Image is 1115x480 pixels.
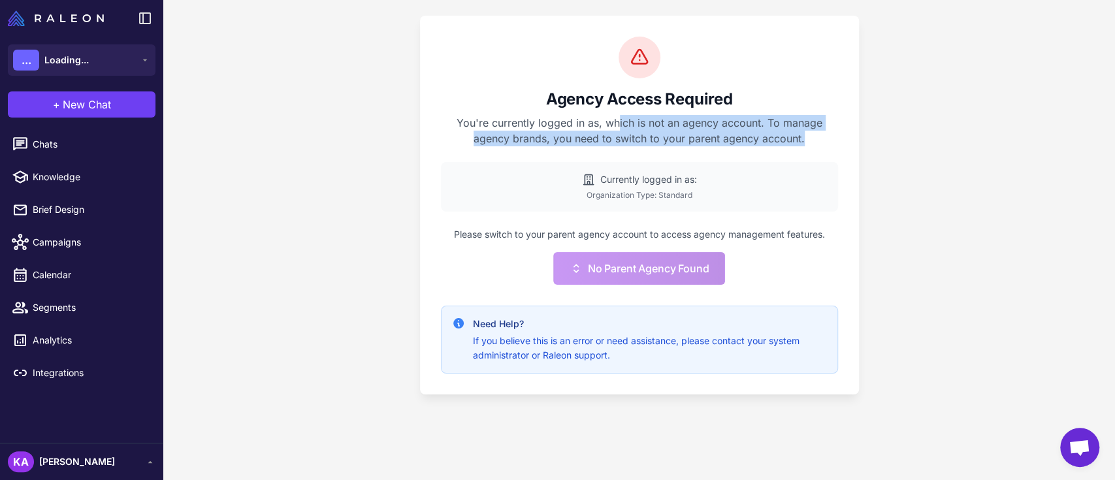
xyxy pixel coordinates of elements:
a: Campaigns [5,229,158,256]
a: Chats [5,131,158,158]
p: If you believe this is an error or need assistance, please contact your system administrator or R... [473,334,827,362]
span: Currently logged in as: [600,172,697,187]
span: Loading... [44,53,89,67]
p: Please switch to your parent agency account to access agency management features. [441,227,838,242]
div: ... [13,50,39,71]
button: +New Chat [8,91,155,118]
span: Campaigns [33,235,148,249]
div: Organization Type: Standard [451,189,828,201]
a: Integrations [5,359,158,387]
span: Integrations [33,366,148,380]
div: KA [8,451,34,472]
span: New Chat [63,97,111,112]
p: You're currently logged in as , which is not an agency account. To manage agency brands, you need... [441,115,838,146]
span: Chats [33,137,148,152]
button: ...Loading... [8,44,155,76]
button: No Parent Agency Found [553,252,725,285]
span: + [53,97,60,112]
a: Brief Design [5,196,158,223]
a: Segments [5,294,158,321]
span: Analytics [33,333,148,347]
h2: Agency Access Required [441,89,838,110]
a: Raleon Logo [8,10,109,26]
span: Segments [33,300,148,315]
span: Calendar [33,268,148,282]
h4: Need Help? [473,317,827,331]
span: Brief Design [33,202,148,217]
a: Knowledge [5,163,158,191]
a: Analytics [5,327,158,354]
span: Knowledge [33,170,148,184]
span: [PERSON_NAME] [39,455,115,469]
img: Raleon Logo [8,10,104,26]
a: Calendar [5,261,158,289]
div: Open chat [1060,428,1099,467]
